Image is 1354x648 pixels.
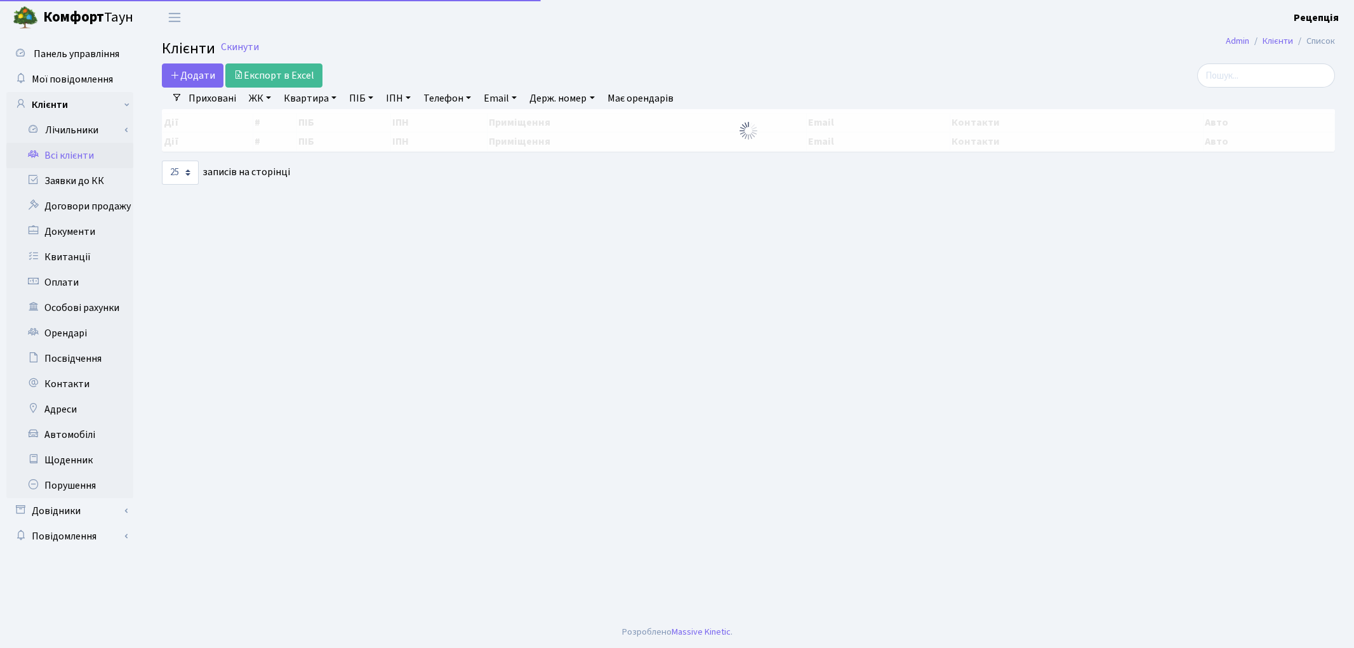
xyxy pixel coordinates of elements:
img: logo.png [13,5,38,30]
a: Рецепція [1294,10,1339,25]
a: Додати [162,63,223,88]
span: Клієнти [162,37,215,60]
a: Щоденник [6,447,133,473]
a: Держ. номер [524,88,599,109]
span: Панель управління [34,47,119,61]
a: Орендарі [6,321,133,346]
a: Договори продажу [6,194,133,219]
a: Лічильники [15,117,133,143]
a: Панель управління [6,41,133,67]
a: Автомобілі [6,422,133,447]
a: Admin [1226,34,1249,48]
select: записів на сторінці [162,161,199,185]
a: ЖК [244,88,276,109]
a: Клієнти [1263,34,1293,48]
li: Список [1293,34,1335,48]
a: Всі клієнти [6,143,133,168]
div: Розроблено . [622,625,733,639]
a: Скинути [221,41,259,53]
a: Оплати [6,270,133,295]
img: Обробка... [738,121,759,141]
label: записів на сторінці [162,161,290,185]
a: Клієнти [6,92,133,117]
a: Мої повідомлення [6,67,133,92]
input: Пошук... [1197,63,1335,88]
a: ІПН [381,88,416,109]
a: Порушення [6,473,133,498]
a: Адреси [6,397,133,422]
a: Massive Kinetic [672,625,731,638]
span: Додати [170,69,215,83]
a: Заявки до КК [6,168,133,194]
a: Повідомлення [6,524,133,549]
a: Квитанції [6,244,133,270]
a: Довідники [6,498,133,524]
span: Мої повідомлення [32,72,113,86]
button: Переключити навігацію [159,7,190,28]
a: Приховані [183,88,241,109]
a: Квартира [279,88,342,109]
a: Email [479,88,522,109]
span: Таун [43,7,133,29]
a: Експорт в Excel [225,63,322,88]
b: Комфорт [43,7,104,27]
a: Контакти [6,371,133,397]
a: Посвідчення [6,346,133,371]
a: Документи [6,219,133,244]
a: Особові рахунки [6,295,133,321]
a: Телефон [418,88,476,109]
b: Рецепція [1294,11,1339,25]
a: ПІБ [344,88,378,109]
a: Має орендарів [602,88,679,109]
nav: breadcrumb [1207,28,1354,55]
